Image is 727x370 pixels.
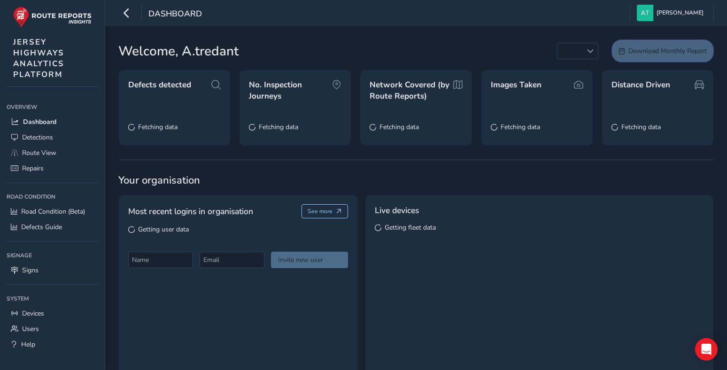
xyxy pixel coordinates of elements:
span: Fetching data [379,123,419,131]
div: Overview [7,100,98,114]
span: Dashboard [23,117,56,126]
a: Route View [7,145,98,161]
a: Devices [7,306,98,321]
span: Welcome, A.tredant [118,41,239,61]
span: Help [21,340,35,349]
span: Live devices [375,204,419,216]
img: diamond-layout [637,5,653,21]
div: Open Intercom Messenger [695,338,718,361]
span: Getting user data [138,225,189,234]
span: No. Inspection Journeys [249,79,332,101]
span: Defects detected [128,79,191,91]
button: See more [302,204,348,218]
span: Detections [22,133,53,142]
span: [PERSON_NAME] [657,5,704,21]
span: Most recent logins in organisation [128,205,253,217]
span: Fetching data [501,123,540,131]
span: JERSEY HIGHWAYS ANALYTICS PLATFORM [13,37,64,80]
a: Signs [7,262,98,278]
a: Road Condition (Beta) [7,204,98,219]
span: Fetching data [259,123,298,131]
img: rr logo [13,7,92,28]
span: Network Covered (by Route Reports) [370,79,453,101]
span: Fetching data [138,123,178,131]
a: Dashboard [7,114,98,130]
span: Users [22,324,39,333]
input: Email [200,252,264,268]
a: Users [7,321,98,337]
span: Getting fleet data [385,223,436,232]
span: Distance Driven [611,79,670,91]
span: Road Condition (Beta) [21,207,85,216]
a: Detections [7,130,98,145]
span: Fetching data [621,123,661,131]
span: Defects Guide [21,223,62,231]
a: Help [7,337,98,352]
div: System [7,292,98,306]
span: Images Taken [491,79,541,91]
span: Devices [22,309,44,318]
span: Signs [22,266,39,275]
a: Repairs [7,161,98,176]
span: Your organisation [118,173,714,187]
span: See more [308,208,333,215]
div: Road Condition [7,190,98,204]
span: Repairs [22,164,44,173]
span: Dashboard [148,8,202,21]
div: Signage [7,248,98,262]
button: [PERSON_NAME] [637,5,707,21]
span: Route View [22,148,56,157]
a: Defects Guide [7,219,98,235]
input: Name [128,252,193,268]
